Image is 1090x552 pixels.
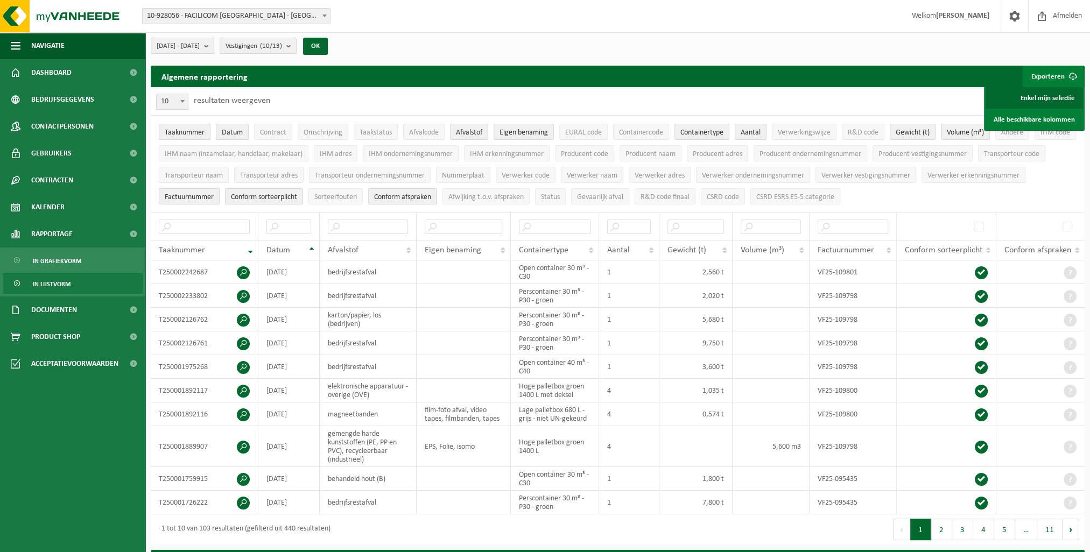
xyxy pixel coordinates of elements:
span: IHM naam (inzamelaar, handelaar, makelaar) [165,150,303,158]
span: Transporteur code [984,150,1039,158]
span: Verwerker naam [567,172,617,180]
span: Volume (m³) [741,246,784,254]
button: Transporteur naamTransporteur naam: Activate to sort [159,167,229,183]
button: AfvalstofAfvalstof: Activate to sort [450,124,488,140]
span: IHM adres [320,150,351,158]
td: magneetbanden [320,402,417,426]
td: [DATE] [258,426,320,467]
span: Conform sorteerplicht [231,193,297,201]
span: Containercode [619,129,663,137]
button: Producent adresProducent adres: Activate to sort [687,145,748,161]
button: Transporteur ondernemingsnummerTransporteur ondernemingsnummer : Activate to sort [309,167,431,183]
div: 1 tot 10 van 103 resultaten (gefilterd uit 440 resultaten) [156,520,330,539]
span: Producent vestigingsnummer [878,150,967,158]
td: karton/papier, los (bedrijven) [320,308,417,331]
button: VerwerkingswijzeVerwerkingswijze: Activate to sort [772,124,836,140]
td: 2,560 t [659,260,733,284]
span: Datum [222,129,243,137]
span: Verwerker vestigingsnummer [821,172,910,180]
td: bedrijfsrestafval [320,284,417,308]
span: Verwerker adres [635,172,685,180]
button: Next [1063,519,1079,540]
button: Verwerker ondernemingsnummerVerwerker ondernemingsnummer: Activate to sort [696,167,810,183]
button: TaakstatusTaakstatus: Activate to sort [354,124,398,140]
button: Verwerker adresVerwerker adres: Activate to sort [629,167,691,183]
span: Producent naam [625,150,676,158]
a: In lijstvorm [3,273,143,294]
button: ContainercodeContainercode: Activate to sort [613,124,669,140]
td: T250001726222 [151,491,258,514]
button: Conform afspraken : Activate to sort [368,188,437,204]
span: Contactpersonen [31,113,94,140]
td: T250001759915 [151,467,258,491]
td: [DATE] [258,284,320,308]
td: T250002126762 [151,308,258,331]
td: VF25-095435 [810,491,897,514]
td: bedrijfsrestafval [320,331,417,355]
td: elektronische apparatuur - overige (OVE) [320,379,417,402]
td: VF25-109798 [810,308,897,331]
button: OmschrijvingOmschrijving: Activate to sort [298,124,348,140]
button: R&D code finaalR&amp;D code finaal: Activate to sort [635,188,695,204]
td: Open container 40 m³ - C40 [511,355,599,379]
span: Producent adres [693,150,742,158]
span: Taakstatus [360,129,392,137]
td: VF25-109798 [810,355,897,379]
a: In grafiekvorm [3,250,143,271]
span: Verwerker ondernemingsnummer [702,172,804,180]
span: [DATE] - [DATE] [157,38,200,54]
count: (10/13) [260,43,282,49]
span: Verwerkingswijze [778,129,831,137]
button: SorteerfoutenSorteerfouten: Activate to sort [308,188,363,204]
span: Gewicht (t) [667,246,706,254]
td: 1,035 t [659,379,733,402]
span: Factuurnummer [165,193,214,201]
strong: [PERSON_NAME] [936,12,990,20]
span: Rapportage [31,221,73,247]
button: Producent naamProducent naam: Activate to sort [620,145,681,161]
span: 10-928056 - FACILICOM NV - ANTWERPEN [143,9,330,24]
button: StatusStatus: Activate to sort [535,188,566,204]
button: Previous [893,519,910,540]
button: 5 [994,519,1015,540]
td: Perscontainer 30 m³ - P30 - groen [511,491,599,514]
button: EURAL codeEURAL code: Activate to sort [559,124,608,140]
td: 3,600 t [659,355,733,379]
button: Volume (m³)Volume (m³): Activate to sort [941,124,990,140]
td: 1 [599,284,659,308]
span: 10-928056 - FACILICOM NV - ANTWERPEN [142,8,330,24]
span: Transporteur ondernemingsnummer [315,172,425,180]
td: [DATE] [258,308,320,331]
span: Eigen benaming [500,129,548,137]
span: Conform afspraken [374,193,431,201]
td: 4 [599,379,659,402]
span: Acceptatievoorwaarden [31,350,118,377]
button: 4 [973,519,994,540]
td: behandeld hout (B) [320,467,417,491]
label: resultaten weergeven [194,96,270,105]
td: T250002242687 [151,260,258,284]
button: Exporteren [1023,66,1084,87]
td: [DATE] [258,402,320,426]
td: Lage palletbox 680 L - grijs - niet UN-gekeurd [511,402,599,426]
td: [DATE] [258,467,320,491]
td: 5,680 t [659,308,733,331]
td: 5,600 m3 [733,426,810,467]
span: Eigen benaming [425,246,481,254]
td: T250001892116 [151,402,258,426]
span: Containertype [519,246,568,254]
button: Gevaarlijk afval : Activate to sort [571,188,629,204]
td: Perscontainer 30 m³ - P30 - groen [511,331,599,355]
button: Producent codeProducent code: Activate to sort [555,145,614,161]
button: Conform sorteerplicht : Activate to sort [225,188,303,204]
button: CSRD ESRS E5-5 categorieCSRD ESRS E5-5 categorie: Activate to sort [750,188,840,204]
span: Producent ondernemingsnummer [760,150,861,158]
td: Open container 30 m³ - C30 [511,260,599,284]
button: R&D codeR&amp;D code: Activate to sort [842,124,884,140]
span: Afwijking t.o.v. afspraken [448,193,524,201]
button: Verwerker vestigingsnummerVerwerker vestigingsnummer: Activate to sort [815,167,916,183]
span: CSRD ESRS E5-5 categorie [756,193,834,201]
td: EPS, Folie, isomo [417,426,511,467]
td: T250001892117 [151,379,258,402]
span: Verwerker erkenningsnummer [927,172,1019,180]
